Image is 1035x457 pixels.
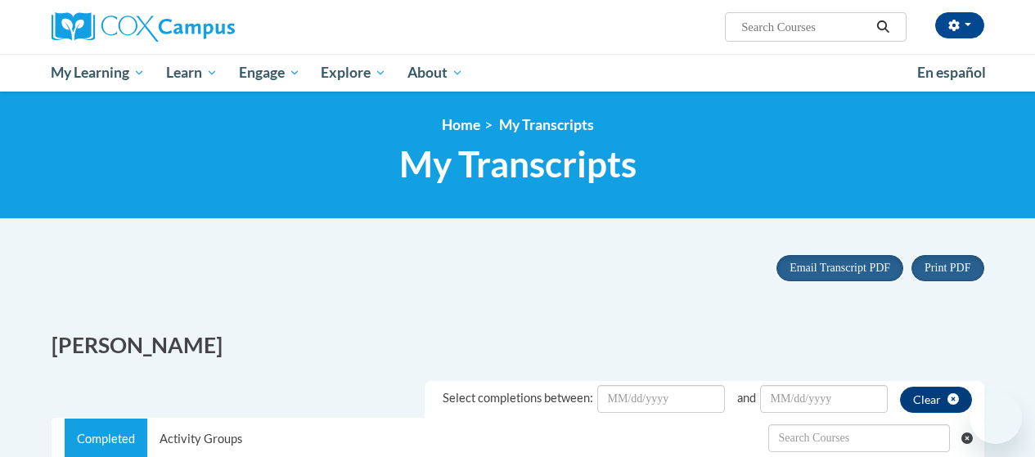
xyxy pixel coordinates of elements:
[443,391,593,405] span: Select completions between:
[239,63,300,83] span: Engage
[935,12,984,38] button: Account Settings
[399,142,637,186] span: My Transcripts
[499,116,594,133] span: My Transcripts
[970,392,1022,444] iframe: Button to launch messaging window
[39,54,997,92] div: Main menu
[907,56,997,90] a: En español
[321,63,386,83] span: Explore
[52,12,346,42] a: Cox Campus
[397,54,474,92] a: About
[737,391,756,405] span: and
[41,54,156,92] a: My Learning
[790,262,890,274] span: Email Transcript PDF
[911,255,983,281] button: Print PDF
[407,63,463,83] span: About
[52,330,506,361] h2: [PERSON_NAME]
[155,54,228,92] a: Learn
[228,54,311,92] a: Engage
[768,424,950,452] input: Search Withdrawn Transcripts
[442,116,480,133] a: Home
[52,12,235,42] img: Cox Campus
[900,387,972,413] button: clear
[760,385,888,413] input: Date Input
[917,64,986,81] span: En español
[871,17,895,37] button: Search
[925,262,970,274] span: Print PDF
[597,385,725,413] input: Date Input
[740,17,871,37] input: Search Courses
[166,63,218,83] span: Learn
[51,63,145,83] span: My Learning
[310,54,397,92] a: Explore
[776,255,903,281] button: Email Transcript PDF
